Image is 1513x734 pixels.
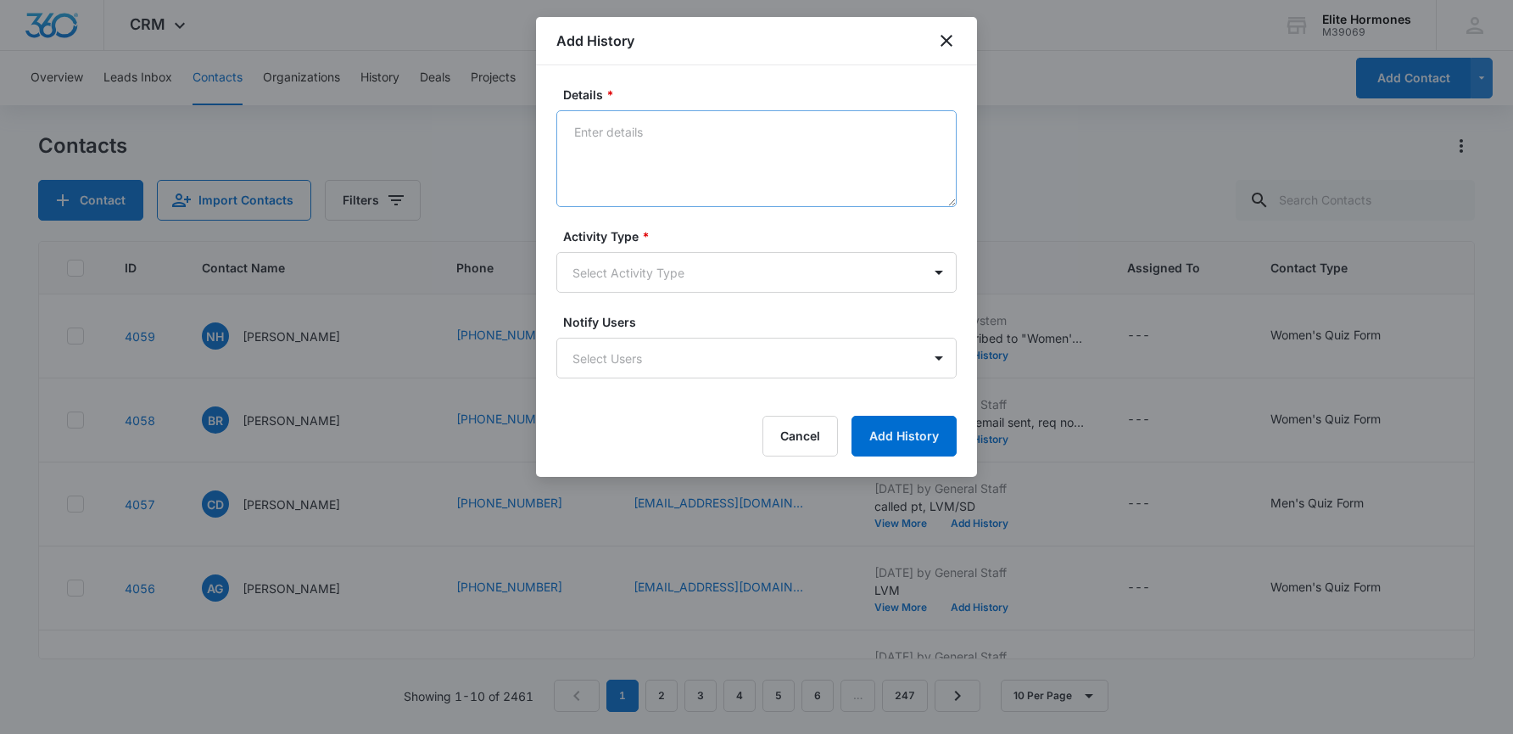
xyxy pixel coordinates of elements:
button: Add History [851,416,957,457]
label: Activity Type [563,227,963,245]
button: Cancel [762,416,838,457]
button: close [936,31,957,51]
label: Details [563,86,963,104]
h1: Add History [556,31,634,51]
label: Notify Users [563,313,963,331]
